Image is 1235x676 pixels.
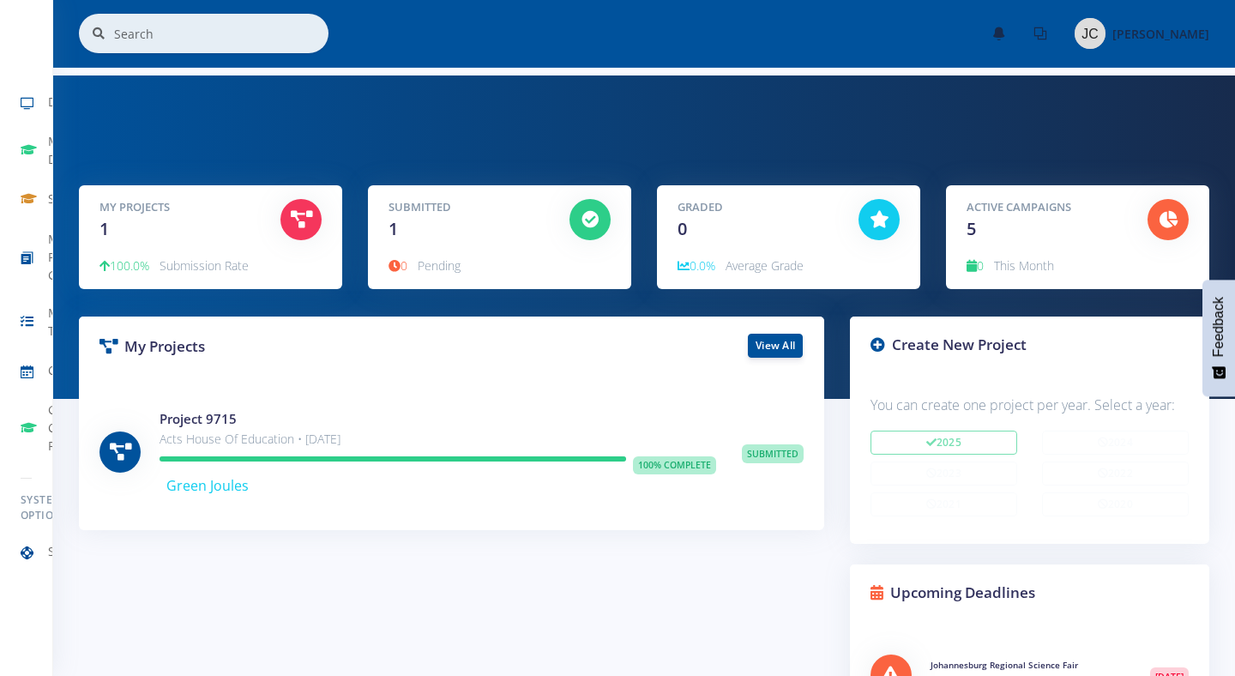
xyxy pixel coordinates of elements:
span: 0 [967,257,984,274]
span: My Dashboard [48,132,111,168]
img: Image placeholder [1075,18,1105,49]
span: Support [48,542,94,560]
input: Search [114,14,328,53]
h6: Johannesburg Regional Science Fair [931,659,1124,672]
h6: System Options [21,492,32,523]
a: Project 9715 [160,410,237,427]
span: 0 [389,257,407,274]
h5: Graded [678,199,833,216]
span: 1 [99,217,109,240]
span: 100.0% [99,257,149,274]
span: Calendar [48,361,100,379]
h3: Upcoming Deadlines [871,582,1189,604]
span: Feedback [1211,297,1226,357]
span: This Month [994,257,1054,274]
span: Submission Rate [160,257,249,274]
span: Pending [418,257,461,274]
button: 2023 [871,462,1017,486]
span: 1 [389,217,398,240]
span: Dashboard [48,93,111,111]
span: Average Grade [726,257,804,274]
span: [PERSON_NAME] [1112,26,1209,42]
button: Feedback - Show survey [1202,280,1235,396]
button: 2025 [871,431,1017,455]
button: 2022 [1042,462,1189,486]
span: 0 [678,217,687,240]
h5: Submitted [389,199,544,216]
span: My Tasks [48,304,80,340]
p: Acts House Of Education • [DATE] [160,429,716,450]
button: 2020 [1042,492,1189,516]
a: View All [748,334,803,358]
h5: Active Campaigns [967,199,1122,216]
h3: Create New Project [871,334,1189,356]
h3: My Projects [99,335,438,358]
span: 0.0% [678,257,715,274]
h5: My Projects [99,199,255,216]
button: 2024 [1042,431,1189,455]
span: Submitted [742,444,804,463]
span: 100% Complete [633,456,716,475]
span: My Project Groups [48,230,90,284]
span: 5 [967,217,976,240]
span: Green Joules [166,476,249,495]
button: 2021 [871,492,1017,516]
span: Schools [48,190,92,208]
a: Image placeholder [PERSON_NAME] [1061,15,1209,52]
p: You can create one project per year. Select a year: [871,394,1189,417]
span: Grade Change Requests [48,401,101,455]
